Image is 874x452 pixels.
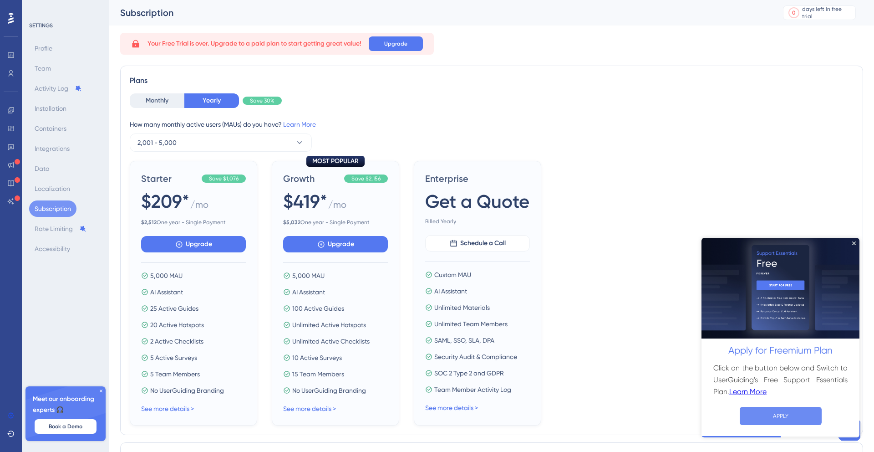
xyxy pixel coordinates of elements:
[137,137,177,148] span: 2,001 - 5,000
[147,38,361,49] span: Your Free Trial is over. Upgrade to a paid plan to start getting great value!
[150,287,183,298] span: AI Assistant
[7,105,151,121] h2: Apply for Freemium Plan
[292,369,344,380] span: 15 Team Members
[29,22,103,29] div: SETTINGS
[29,60,56,77] button: Team
[283,189,327,214] span: $419*
[186,239,212,250] span: Upgrade
[283,236,388,252] button: Upgrade
[283,172,340,185] span: Growth
[306,156,365,167] div: MOST POPULAR
[141,219,246,226] span: One year - Single Payment
[130,134,312,152] button: 2,001 - 5,000
[150,369,200,380] span: 5 Team Members
[151,4,154,7] div: Close Preview
[141,405,194,412] a: See more details >
[29,120,72,137] button: Containers
[29,221,92,237] button: Rate Limiting
[425,172,530,185] span: Enterprise
[29,100,72,117] button: Installation
[292,385,366,396] span: No UserGuiding Branding
[434,269,471,280] span: Custom MAU
[292,270,325,281] span: 5,000 MAU
[150,385,224,396] span: No UserGuiding Branding
[150,336,203,347] span: 2 Active Checklists
[28,148,65,160] a: Learn More
[209,175,239,182] span: Save $1,076
[141,189,189,214] span: $209*
[328,239,354,250] span: Upgrade
[150,352,197,363] span: 5 Active Surveys
[49,423,82,430] span: Book a Demo
[369,36,423,51] button: Upgrade
[434,286,467,297] span: AI Assistant
[141,219,157,226] b: $ 2,512
[29,241,76,257] button: Accessibility
[5,5,22,22] img: launcher-image-alternative-text
[425,404,478,411] a: See more details >
[434,351,517,362] span: Security Audit & Compliance
[33,394,98,416] span: Meet our onboarding experts 🎧
[434,384,511,395] span: Team Member Activity Log
[250,97,274,104] span: Save 30%
[12,124,146,160] h3: Click on the button below and Switch to UserGuiding's Free Support Essentials Plan.
[792,9,796,16] div: 0
[3,3,25,25] button: Open AI Assistant Launcher
[283,121,316,128] a: Learn More
[29,180,76,197] button: Localization
[150,270,183,281] span: 5,000 MAU
[425,218,530,225] span: Billed Yearly
[150,303,198,314] span: 25 Active Guides
[141,236,246,252] button: Upgrade
[292,352,342,363] span: 10 Active Surveys
[384,40,407,47] span: Upgrade
[283,405,336,412] a: See more details >
[434,318,508,329] span: Unlimited Team Members
[292,336,370,347] span: Unlimited Active Checklists
[130,119,854,130] div: How many monthly active users (MAUs) do you have?
[141,172,198,185] span: Starter
[292,303,344,314] span: 100 Active Guides
[292,287,325,298] span: AI Assistant
[292,319,366,330] span: Unlimited Active Hotspots
[283,219,388,226] span: One year - Single Payment
[35,419,97,434] button: Book a Demo
[29,140,75,157] button: Integrations
[29,200,76,217] button: Subscription
[190,198,208,215] span: / mo
[351,175,381,182] span: Save $2,156
[434,302,490,313] span: Unlimited Materials
[434,368,504,379] span: SOC 2 Type 2 and GDPR
[283,219,300,226] b: $ 5,032
[29,80,87,97] button: Activity Log
[130,75,854,86] div: Plans
[29,40,58,56] button: Profile
[150,319,204,330] span: 20 Active Hotspots
[38,169,120,187] button: APPLY
[434,335,494,346] span: SAML, SSO, SLA, DPA
[425,235,530,252] button: Schedule a Call
[460,238,506,249] span: Schedule a Call
[802,5,853,20] div: days left in free trial
[425,189,529,214] span: Get a Quote
[184,93,239,108] button: Yearly
[130,93,184,108] button: Monthly
[120,6,760,19] div: Subscription
[29,160,55,177] button: Data
[328,198,346,215] span: / mo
